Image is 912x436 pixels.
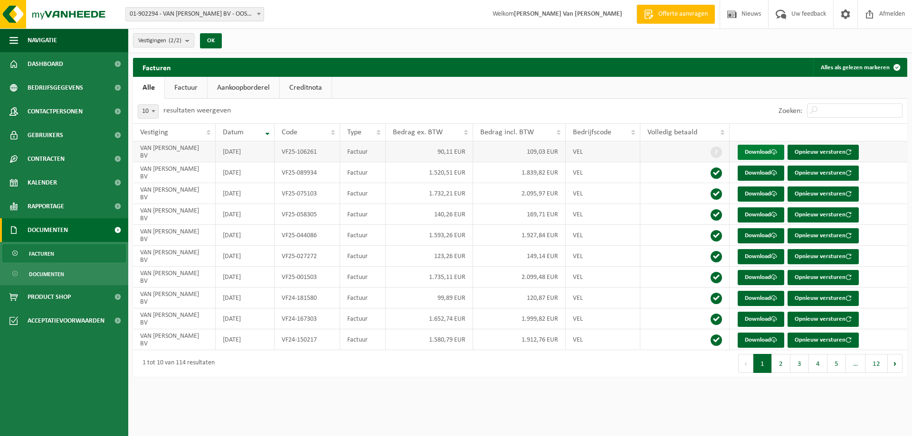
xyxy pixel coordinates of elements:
td: 1.580,79 EUR [386,329,474,350]
td: 1.735,11 EUR [386,267,474,288]
button: Opnieuw versturen [788,312,859,327]
a: Download [738,186,784,202]
button: 4 [809,354,827,373]
span: Offerte aanvragen [656,9,710,19]
button: 5 [827,354,846,373]
span: 01-902294 - VAN DE WALLE BV - OOSTAKKER [125,7,264,21]
span: Bedrag ex. BTW [393,129,443,136]
td: [DATE] [216,204,275,225]
a: Download [738,249,784,264]
td: 90,11 EUR [386,141,474,162]
td: Factuur [340,225,386,246]
td: 140,26 EUR [386,204,474,225]
a: Download [738,312,784,327]
td: Factuur [340,141,386,162]
span: Code [282,129,297,136]
button: Opnieuw versturen [788,270,859,285]
td: Factuur [340,162,386,183]
td: 1.593,26 EUR [386,225,474,246]
td: VEL [566,162,640,183]
label: Zoeken: [779,107,802,115]
span: Rapportage [28,195,64,218]
span: 10 [138,105,158,118]
button: OK [200,33,222,48]
a: Download [738,333,784,348]
a: Download [738,270,784,285]
td: [DATE] [216,141,275,162]
td: 1.520,51 EUR [386,162,474,183]
td: Factuur [340,246,386,267]
button: Opnieuw versturen [788,333,859,348]
td: VF24-150217 [275,329,340,350]
button: Vestigingen(2/2) [133,33,194,47]
td: 1.839,82 EUR [473,162,566,183]
a: Documenten [2,265,126,283]
td: Factuur [340,288,386,308]
td: 2.095,97 EUR [473,183,566,204]
span: Vestiging [140,129,168,136]
td: VF25-089934 [275,162,340,183]
td: VEL [566,288,640,308]
td: VAN [PERSON_NAME] BV [133,225,216,246]
span: Contracten [28,147,65,171]
td: Factuur [340,329,386,350]
span: Bedrag incl. BTW [480,129,534,136]
button: 12 [865,354,888,373]
td: 99,89 EUR [386,288,474,308]
a: Aankoopborderel [208,77,279,99]
td: Factuur [340,308,386,329]
button: Alles als gelezen markeren [813,58,906,77]
span: … [846,354,865,373]
span: 10 [138,104,159,119]
button: Next [888,354,902,373]
td: VAN [PERSON_NAME] BV [133,141,216,162]
span: Documenten [29,265,64,283]
a: Download [738,145,784,160]
td: VEL [566,141,640,162]
button: Opnieuw versturen [788,166,859,181]
td: [DATE] [216,162,275,183]
td: VAN [PERSON_NAME] BV [133,308,216,329]
button: Opnieuw versturen [788,228,859,243]
td: [DATE] [216,329,275,350]
h2: Facturen [133,58,180,76]
td: 120,87 EUR [473,288,566,308]
td: 109,03 EUR [473,141,566,162]
span: Type [347,129,361,136]
td: VAN [PERSON_NAME] BV [133,329,216,350]
td: VF25-044086 [275,225,340,246]
span: Volledig betaald [647,129,697,136]
td: VAN [PERSON_NAME] BV [133,288,216,308]
td: VEL [566,225,640,246]
td: 1.927,84 EUR [473,225,566,246]
a: Download [738,166,784,181]
a: Offerte aanvragen [636,5,715,24]
td: [DATE] [216,183,275,204]
button: Opnieuw versturen [788,186,859,202]
td: VF24-181580 [275,288,340,308]
span: Datum [223,129,244,136]
span: Documenten [28,218,68,242]
td: VAN [PERSON_NAME] BV [133,246,216,267]
td: Factuur [340,183,386,204]
button: 2 [772,354,790,373]
td: 169,71 EUR [473,204,566,225]
button: Opnieuw versturen [788,291,859,306]
button: Previous [738,354,753,373]
span: Gebruikers [28,123,63,147]
td: [DATE] [216,225,275,246]
a: Download [738,207,784,223]
td: 149,14 EUR [473,246,566,267]
button: Opnieuw versturen [788,207,859,223]
span: Kalender [28,171,57,195]
span: Vestigingen [138,34,181,48]
span: Navigatie [28,28,57,52]
td: [DATE] [216,308,275,329]
td: VF25-075103 [275,183,340,204]
strong: [PERSON_NAME] Van [PERSON_NAME] [514,10,622,18]
span: Bedrijfsgegevens [28,76,83,100]
td: VEL [566,183,640,204]
td: VF25-106261 [275,141,340,162]
td: VEL [566,267,640,288]
button: Opnieuw versturen [788,145,859,160]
